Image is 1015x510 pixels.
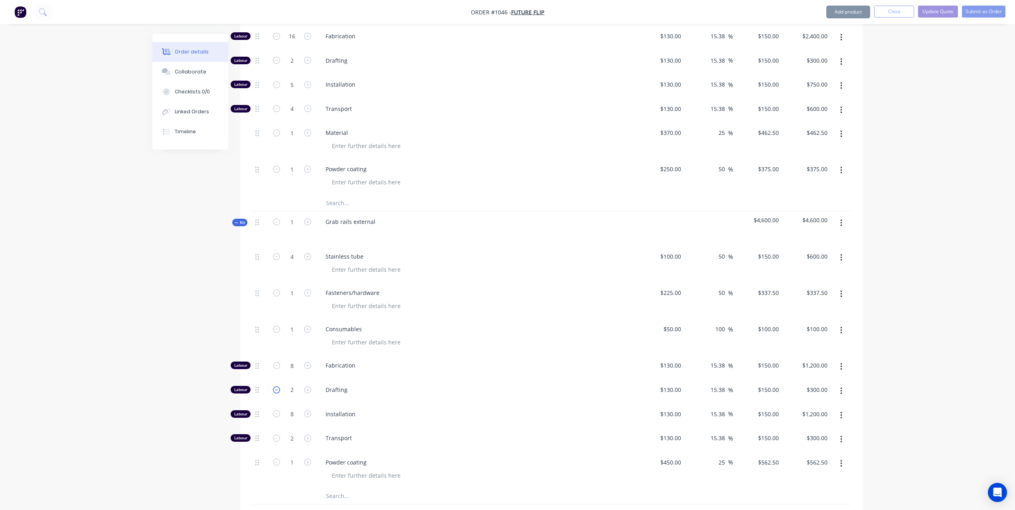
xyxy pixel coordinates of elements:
[511,8,545,16] a: Future Flip
[962,6,1005,18] button: Submit as Order
[232,219,247,226] div: Kit
[326,488,485,504] input: Search...
[326,361,632,370] span: Fabrication
[152,62,228,82] button: Collaborate
[319,323,368,335] div: Consumables
[326,105,632,113] span: Transport
[326,32,632,40] span: Fabrication
[728,32,733,41] span: %
[231,32,251,40] div: Labour
[736,216,779,224] span: $4,600.00
[728,325,733,334] span: %
[231,386,251,393] div: Labour
[175,48,209,55] div: Order details
[326,56,632,65] span: Drafting
[826,6,870,18] button: Add product
[175,128,196,135] div: Timeline
[319,216,382,227] div: Grab rails external
[326,195,485,211] input: Search...
[728,56,733,65] span: %
[728,80,733,89] span: %
[319,127,354,138] div: Material
[175,68,206,75] div: Collaborate
[231,57,251,64] div: Labour
[231,434,251,442] div: Labour
[326,80,632,89] span: Installation
[785,216,828,224] span: $4,600.00
[319,251,370,262] div: Stainless tube
[319,287,386,298] div: Fasteners/hardware
[231,410,251,418] div: Labour
[728,252,733,261] span: %
[231,105,251,113] div: Labour
[728,434,733,443] span: %
[319,457,373,468] div: Powder coating
[152,82,228,102] button: Checklists 0/0
[728,289,733,298] span: %
[471,8,511,16] span: Order #1046 -
[175,108,209,115] div: Linked Orders
[235,219,245,225] span: Kit
[988,483,1007,502] div: Open Intercom Messenger
[728,409,733,419] span: %
[728,104,733,113] span: %
[152,122,228,142] button: Timeline
[728,128,733,138] span: %
[728,458,733,467] span: %
[326,385,632,394] span: Drafting
[874,6,914,18] button: Close
[728,385,733,395] span: %
[918,6,958,18] button: Update Quote
[728,361,733,370] span: %
[175,88,210,95] div: Checklists 0/0
[14,6,26,18] img: Factory
[319,163,373,175] div: Powder coating
[326,434,632,442] span: Transport
[728,165,733,174] span: %
[326,410,632,418] span: Installation
[152,102,228,122] button: Linked Orders
[231,362,251,369] div: Labour
[231,81,251,88] div: Labour
[152,42,228,62] button: Order details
